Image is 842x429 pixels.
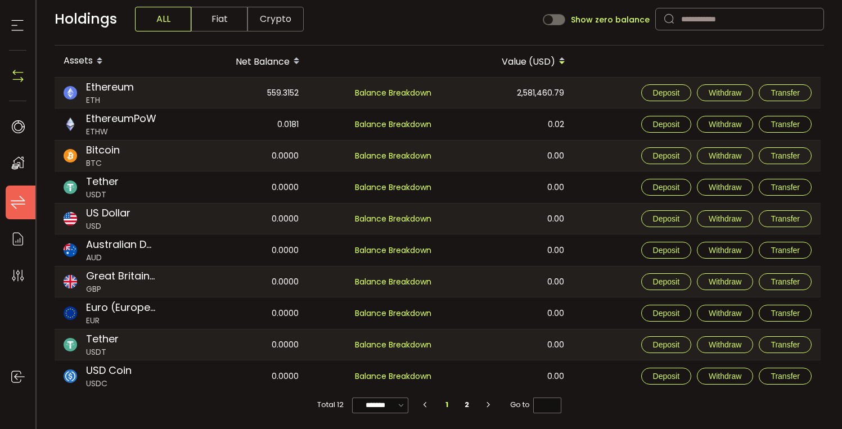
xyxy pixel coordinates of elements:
span: GBP [86,283,157,295]
div: 2,581,460.79 [442,78,573,108]
button: Transfer [759,210,812,227]
span: Transfer [771,151,800,160]
span: EthereumPoW [86,111,156,126]
span: Transfer [771,183,800,192]
img: ethw_portfolio.png [64,118,77,131]
span: BTC [86,157,120,169]
button: Transfer [759,179,812,196]
span: Withdraw [709,277,741,286]
button: Withdraw [697,116,753,133]
div: 0.0000 [176,234,308,266]
span: Bitcoin [86,142,120,157]
span: Balance Breakdown [355,150,431,162]
button: Deposit [641,305,691,322]
span: Transfer [771,120,800,129]
div: Value (USD) [442,52,574,71]
span: USD Coin [86,363,132,378]
img: eth_portfolio.svg [64,86,77,100]
button: Withdraw [697,242,753,259]
span: USD [86,220,130,232]
span: EUR [86,315,157,327]
div: 0.0000 [176,171,308,203]
button: Withdraw [697,179,753,196]
span: Balance Breakdown [355,119,431,130]
span: Balance Breakdown [355,276,431,288]
button: Transfer [759,147,812,164]
span: ETH [86,94,134,106]
div: 0.00 [442,141,573,171]
span: Withdraw [709,183,741,192]
button: Deposit [641,273,691,290]
span: Fiat [191,7,247,31]
span: Balance Breakdown [355,244,431,257]
div: 0.02 [442,109,573,140]
span: Deposit [653,183,679,192]
span: Transfer [771,309,800,318]
span: Holdings [55,8,117,30]
img: gbp_portfolio.svg [64,275,77,288]
span: Go to [510,397,561,413]
button: Transfer [759,305,812,322]
button: Withdraw [697,210,753,227]
div: 0.00 [442,360,573,392]
div: 0.0000 [176,329,308,360]
span: Ethereum [86,79,134,94]
li: 2 [457,397,477,413]
button: Deposit [641,242,691,259]
button: Withdraw [697,368,753,385]
span: Show zero balance [571,16,650,24]
span: Transfer [771,340,800,349]
div: 0.0000 [176,297,308,329]
button: Transfer [759,368,812,385]
span: Withdraw [709,340,741,349]
button: Withdraw [697,273,753,290]
button: Transfer [759,273,812,290]
img: usdt_portfolio.svg [64,180,77,194]
div: 0.00 [442,297,573,329]
button: Withdraw [697,305,753,322]
span: Withdraw [709,151,741,160]
img: usdc_portfolio.svg [64,369,77,383]
span: Deposit [653,214,679,223]
button: Deposit [641,84,691,101]
div: Chat Widget [786,375,842,429]
div: Assets [55,52,176,71]
span: Deposit [653,309,679,318]
span: Deposit [653,246,679,255]
button: Withdraw [697,336,753,353]
span: ETHW [86,126,156,138]
span: Transfer [771,88,800,97]
span: Withdraw [709,309,741,318]
div: 0.00 [442,329,573,360]
button: Deposit [641,147,691,164]
span: Balance Breakdown [355,87,431,98]
div: 0.0181 [176,109,308,140]
span: Deposit [653,277,679,286]
button: Transfer [759,116,812,133]
button: Transfer [759,242,812,259]
span: USDC [86,378,132,390]
span: Withdraw [709,120,741,129]
span: AUD [86,252,157,264]
span: Deposit [653,88,679,97]
img: N4P5cjLOiQAAAABJRU5ErkJggg== [10,67,26,84]
span: Transfer [771,246,800,255]
span: Balance Breakdown [355,181,431,194]
span: USDT [86,189,119,201]
span: Crypto [247,7,304,31]
span: Withdraw [709,214,741,223]
span: Transfer [771,277,800,286]
span: Tether [86,331,119,346]
span: Balance Breakdown [355,338,431,351]
span: Total 12 [317,397,344,413]
div: 0.00 [442,267,573,297]
div: 0.0000 [176,204,308,234]
span: Australian Dollar [86,237,157,252]
li: 1 [437,397,457,413]
button: Deposit [641,210,691,227]
span: Euro (European Monetary Unit) [86,300,157,315]
span: Transfer [771,214,800,223]
div: 0.00 [442,204,573,234]
span: US Dollar [86,205,130,220]
div: 0.0000 [176,141,308,171]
